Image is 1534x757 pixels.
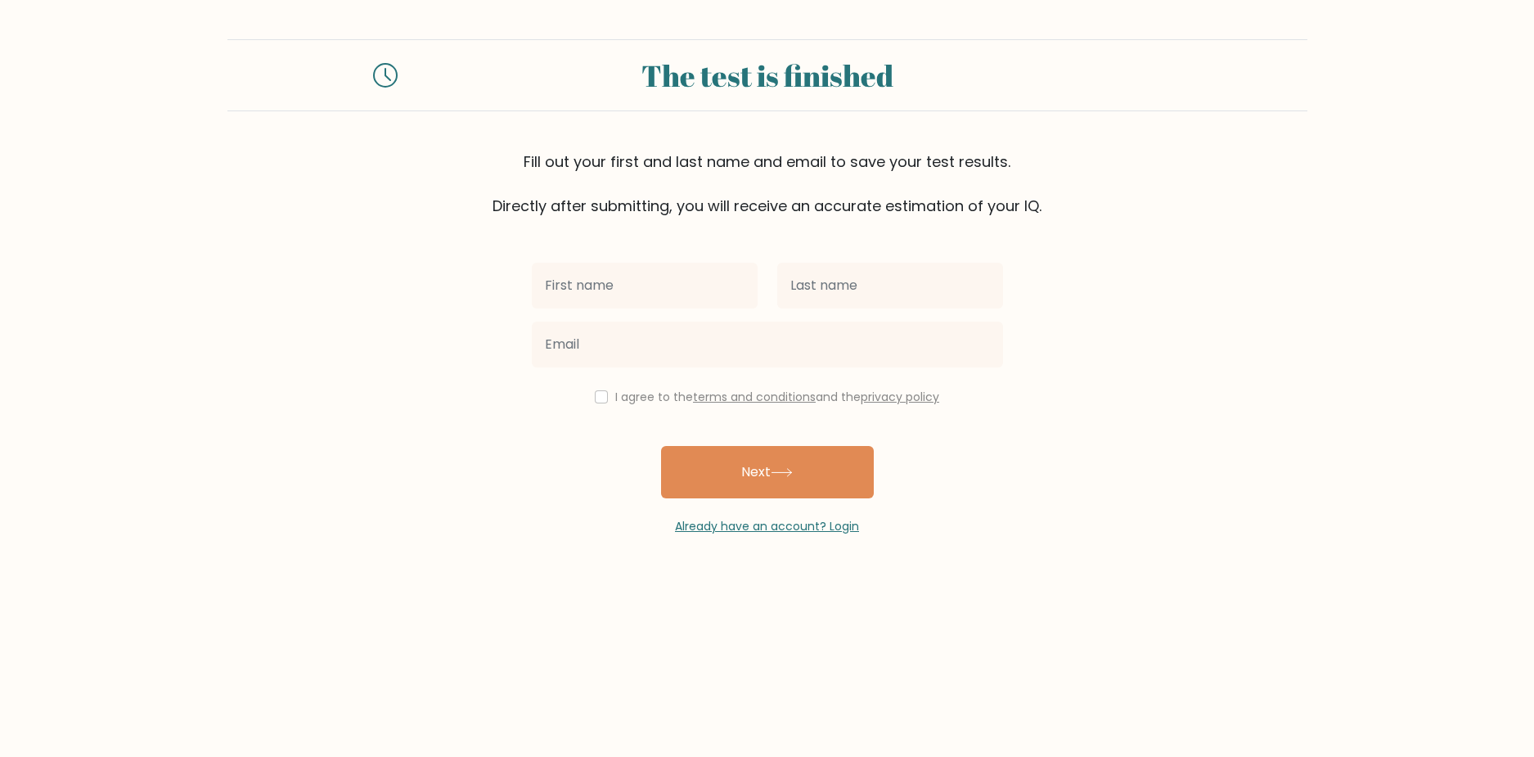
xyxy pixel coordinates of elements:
[675,518,859,534] a: Already have an account? Login
[227,151,1307,217] div: Fill out your first and last name and email to save your test results. Directly after submitting,...
[532,322,1003,367] input: Email
[861,389,939,405] a: privacy policy
[693,389,816,405] a: terms and conditions
[661,446,874,498] button: Next
[615,389,939,405] label: I agree to the and the
[417,53,1118,97] div: The test is finished
[777,263,1003,309] input: Last name
[532,263,758,309] input: First name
